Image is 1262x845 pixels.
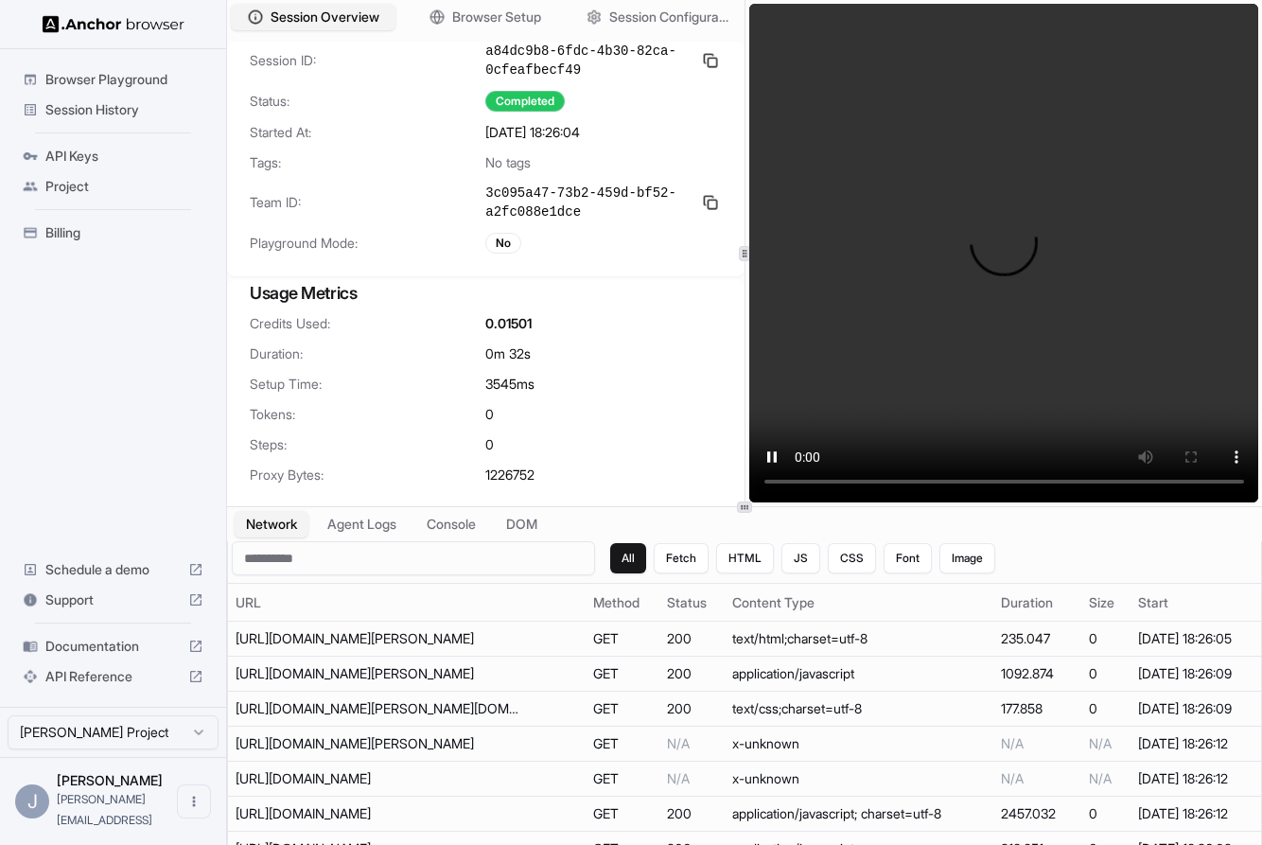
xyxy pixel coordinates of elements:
span: N/A [1089,735,1112,751]
td: GET [586,797,659,832]
td: 0 [1081,692,1131,727]
div: https://www.boulanger.com/akam/13/729b57ac [236,734,519,753]
span: N/A [667,770,690,786]
span: Tags: [250,153,485,172]
td: 200 [659,692,725,727]
td: [DATE] 18:26:05 [1131,622,1261,657]
span: a84dc9b8-6fdc-4b30-82ca-0cfeafbecf49 [485,42,691,79]
td: 200 [659,622,725,657]
td: 235.047 [993,622,1081,657]
div: Project [15,171,211,202]
button: Fetch [654,543,709,573]
button: Open menu [177,784,211,819]
span: Steps: [250,435,485,454]
button: Console [415,511,487,537]
td: GET [586,657,659,692]
td: 177.858 [993,692,1081,727]
div: Support [15,585,211,615]
span: Started At: [250,123,485,142]
span: Tokens: [250,405,485,424]
span: Setup Time: [250,375,485,394]
div: API Keys [15,141,211,171]
div: No [485,233,521,254]
span: API Keys [45,147,203,166]
span: Session Configuration [609,8,728,26]
span: Status: [250,92,485,111]
td: text/css;charset=utf-8 [725,692,992,727]
span: Browser Playground [45,70,203,89]
div: https://www.boulanger.com/account/my-orders/finished [236,629,519,648]
div: https://www.boulanger.com/etc.clientlibs/boulanger-site/clientlibs/wpk.app/blg.spa-page.75301dd37... [236,699,519,718]
td: 0 [1081,622,1131,657]
td: text/html;charset=utf-8 [725,622,992,657]
div: Size [1089,593,1124,612]
button: JS [781,543,820,573]
td: [DATE] 18:26:12 [1131,797,1261,832]
td: 0 [1081,657,1131,692]
div: Method [593,593,652,612]
td: 200 [659,797,725,832]
span: Browser Setup [452,8,541,26]
span: Documentation [45,637,181,656]
span: Jonas Ouazan [57,772,163,788]
span: 3545 ms [485,375,535,394]
td: 200 [659,657,725,692]
div: Status [667,593,717,612]
button: Network [235,511,308,537]
span: 0 [485,405,494,424]
span: Schedule a demo [45,560,181,579]
button: Font [884,543,932,573]
span: No tags [485,153,531,172]
img: Anchor Logo [43,15,184,33]
span: Project [45,177,203,196]
span: Team ID: [250,193,485,212]
button: All [610,543,646,573]
div: URL [236,593,578,612]
div: Billing [15,218,211,248]
td: GET [586,622,659,657]
td: x-unknown [725,762,992,797]
span: [DATE] 18:26:04 [485,123,580,142]
button: Image [939,543,995,573]
td: [DATE] 18:26:12 [1131,727,1261,762]
td: [DATE] 18:26:12 [1131,762,1261,797]
span: 0 [485,435,494,454]
span: jonas@sanso.ai [57,792,152,827]
span: Duration: [250,344,485,363]
span: API Reference [45,667,181,686]
td: application/javascript [725,657,992,692]
div: Schedule a demo [15,555,211,585]
span: Session ID: [250,51,485,70]
span: Playground Mode: [250,234,485,253]
div: Completed [485,91,565,112]
span: Billing [45,223,203,242]
td: x-unknown [725,727,992,762]
div: Content Type [732,593,985,612]
div: API Reference [15,661,211,692]
div: https://sdk.privacy-center.org/eb6c660c-39e2-4a96-bb1d-1821e176a1c2/loader.js?target_type=notice&... [236,804,519,823]
span: Session History [45,100,203,119]
td: application/javascript; charset=utf-8 [725,797,992,832]
div: Start [1138,593,1253,612]
span: Session Overview [271,8,379,26]
td: 2457.032 [993,797,1081,832]
div: Browser Playground [15,64,211,95]
span: Support [45,590,181,609]
div: Duration [1001,593,1074,612]
div: J [15,784,49,819]
div: Session History [15,95,211,125]
div: https://www.boulanger.com/lLzWwa/Ia6/Zik/uYel-A/a9tEXwkz0JfQDJ/ahssI1QC/ZHRKZ1/0kPn4B [236,664,519,683]
span: 1226752 [485,466,535,484]
span: N/A [1001,770,1024,786]
span: N/A [1001,735,1024,751]
button: DOM [495,511,549,537]
button: Agent Logs [316,511,408,537]
td: [DATE] 18:26:09 [1131,692,1261,727]
td: GET [586,727,659,762]
td: GET [586,692,659,727]
span: 0m 32s [485,344,531,363]
h3: Usage Metrics [250,280,722,307]
td: GET [586,762,659,797]
span: 0.01501 [485,314,532,333]
span: 3c095a47-73b2-459d-bf52-a2fc088e1dce [485,184,691,221]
